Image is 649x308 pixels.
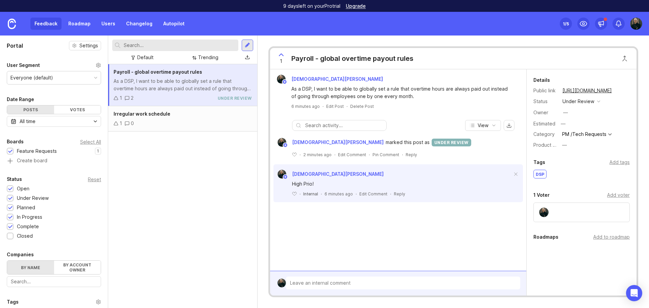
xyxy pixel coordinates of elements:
div: Add to roadmap [593,233,630,241]
img: Christian Kaller [630,18,642,30]
span: Settings [79,42,98,49]
div: As a DSP, I want to be able to globally set a rule that overtime hours are always paid out instea... [114,77,252,92]
div: Payroll - global overtime payout rules [291,54,413,63]
div: · [299,191,301,197]
span: [DEMOGRAPHIC_DATA][PERSON_NAME] [292,171,384,177]
img: Christian Kaller [278,138,286,147]
div: Under Review [17,194,49,202]
div: Complete [17,223,39,230]
span: View [478,122,488,129]
svg: toggle icon [90,119,101,124]
span: Irregular work schedule [114,111,170,117]
label: By account owner [54,261,101,274]
a: Changelog [122,18,157,30]
div: · [334,152,335,158]
span: marked this post as [386,139,430,146]
div: 2 [131,94,134,102]
div: Roadmaps [533,233,558,241]
div: Closed [17,232,33,240]
button: Settings [69,41,101,50]
div: 1 [120,120,122,127]
div: · [299,152,301,158]
div: — [563,109,568,116]
div: under review [218,95,252,101]
div: 1 Voter [533,191,550,199]
div: Reply [394,191,405,197]
div: Feature Requests [17,147,57,155]
div: — [562,141,567,149]
div: Delete Post [350,103,374,109]
img: Christian Kaller [278,170,286,179]
div: Boards [7,138,24,146]
div: Add voter [607,191,630,199]
div: Votes [54,105,101,114]
img: member badge [283,143,288,148]
div: Estimated [533,121,555,126]
img: Christian Kaller [277,279,286,287]
div: Public link [533,87,557,94]
div: Details [533,76,550,84]
a: Create board [7,158,101,164]
img: Canny Home [8,19,16,29]
a: Upgrade [346,4,366,8]
div: Default [137,54,153,61]
a: 6 minutes ago [291,103,320,109]
a: Autopilot [159,18,189,30]
a: [URL][DOMAIN_NAME] [560,86,614,95]
span: 2 minutes ago [303,152,332,158]
span: 6 minutes ago [324,191,353,197]
input: Search activity... [305,122,383,129]
img: Christian Kaller [277,75,286,84]
a: Christian Kaller[DEMOGRAPHIC_DATA][PERSON_NAME] [273,138,386,147]
label: By name [7,261,54,274]
div: Open [17,185,29,192]
div: Open Intercom Messenger [626,285,642,301]
div: As a DSP, I want to be able to globally set a rule that overtime hours are always paid out instea... [291,85,513,100]
div: Planned [17,204,35,211]
div: Companies [7,251,34,259]
div: 0 [131,120,134,127]
div: Edit Comment [359,191,387,197]
div: Reset [88,177,101,181]
div: In Progress [17,213,42,221]
div: Add tags [609,159,630,166]
div: Pin Comment [372,152,399,158]
div: · [346,103,347,109]
div: All time [20,118,35,125]
button: Close button [618,52,631,65]
div: Tags [7,298,19,306]
div: Status [533,98,557,105]
button: 1/5 [560,18,572,30]
div: Select All [80,140,101,144]
div: Trending [198,54,218,61]
img: member badge [282,79,287,85]
div: PM /Tech Requests [562,132,606,137]
img: member badge [283,174,288,180]
div: · [356,191,357,197]
a: Users [97,18,119,30]
span: 1 [280,57,282,65]
div: under review [432,139,471,146]
a: Roadmap [64,18,95,30]
div: Everyone (default) [10,74,53,81]
div: — [559,119,568,128]
div: Status [7,175,22,183]
div: Tags [533,158,545,166]
h1: Portal [7,42,23,50]
div: Internal [303,191,318,197]
div: User Segment [7,61,40,69]
input: Search... [124,42,236,49]
div: · [369,152,370,158]
div: Category [533,131,557,138]
p: 9 days left on your Pro trial [283,3,340,9]
div: 1 [120,94,122,102]
div: · [390,191,391,197]
span: [DEMOGRAPHIC_DATA][PERSON_NAME] [291,76,383,82]
div: DSP [534,170,546,178]
div: · [321,191,322,197]
div: Owner [533,109,557,116]
div: Posts [7,105,54,114]
div: Reply [406,152,417,158]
